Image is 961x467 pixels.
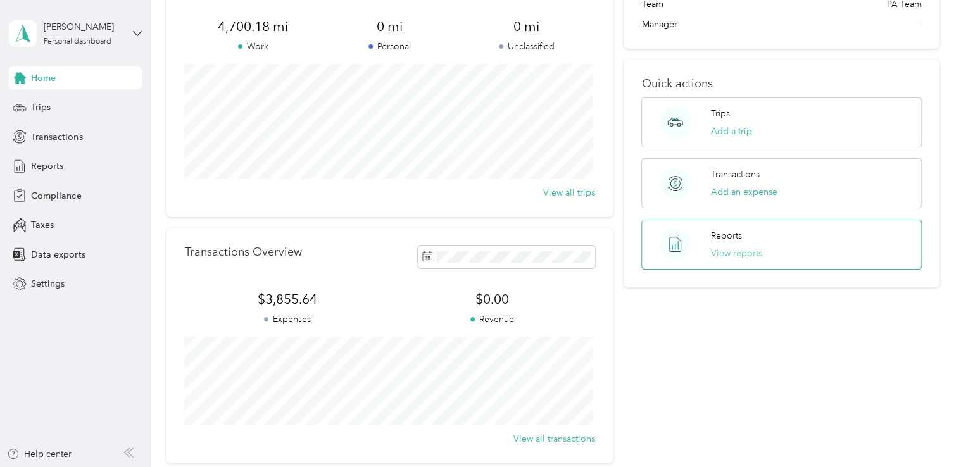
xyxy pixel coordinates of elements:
p: Transactions Overview [184,246,301,259]
span: $0.00 [390,290,595,308]
button: Help center [7,447,72,461]
span: $3,855.64 [184,290,389,308]
div: Personal dashboard [44,38,111,46]
span: Settings [31,277,65,290]
span: 0 mi [322,18,458,35]
iframe: Everlance-gr Chat Button Frame [890,396,961,467]
span: Manager [641,18,677,31]
button: View all transactions [513,432,595,445]
span: 4,700.18 mi [184,18,321,35]
p: Transactions [711,168,760,181]
button: View reports [711,247,762,260]
button: Add an expense [711,185,777,199]
p: Revenue [390,313,595,326]
p: Trips [711,107,730,120]
span: Home [31,72,56,85]
button: View all trips [543,186,595,199]
span: 0 mi [458,18,595,35]
p: Reports [711,229,742,242]
p: Personal [322,40,458,53]
span: - [919,18,922,31]
span: Compliance [31,189,81,202]
p: Quick actions [641,77,921,90]
span: Taxes [31,218,54,232]
p: Unclassified [458,40,595,53]
div: [PERSON_NAME] [44,20,123,34]
p: Expenses [184,313,389,326]
p: Work [184,40,321,53]
button: Add a trip [711,125,752,138]
span: Trips [31,101,51,114]
span: Reports [31,159,63,173]
span: Data exports [31,248,85,261]
span: Transactions [31,130,82,144]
